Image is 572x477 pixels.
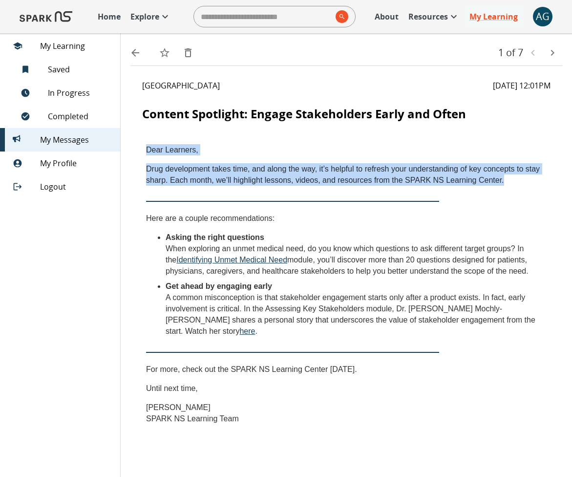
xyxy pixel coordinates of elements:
[493,80,551,91] p: [DATE] 12:01PM
[48,110,112,122] span: Completed
[178,43,198,63] button: delete
[332,6,348,27] button: search
[408,11,448,22] p: Resources
[5,175,120,198] div: Logout
[142,80,220,91] p: [GEOGRAPHIC_DATA]
[5,152,120,175] div: My Profile
[465,6,523,27] a: My Learning
[5,34,120,58] div: My Learning
[142,105,551,123] p: Content Spotlight: Engage Stakeholders Early and Often
[48,87,112,99] span: In Progress
[48,64,112,75] span: Saved
[533,7,552,26] button: account of current user
[5,58,120,81] div: Saved
[93,6,126,27] a: Home
[370,6,403,27] a: About
[40,134,112,146] span: My Messages
[403,6,465,27] a: Resources
[469,11,518,22] p: My Learning
[375,11,399,22] p: About
[5,81,120,105] div: In Progress
[543,43,562,63] button: text
[40,181,112,193] span: Logout
[155,43,174,63] button: toggle pinned
[98,11,121,22] p: Home
[40,157,112,169] span: My Profile
[498,48,523,58] p: 1 of 7
[40,40,112,52] span: My Learning
[130,11,159,22] p: Explore
[5,105,120,128] div: Completed
[126,6,176,27] a: Explore
[533,7,552,26] div: AG
[20,5,72,28] img: Logo of SPARK at Stanford
[126,43,145,63] button: back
